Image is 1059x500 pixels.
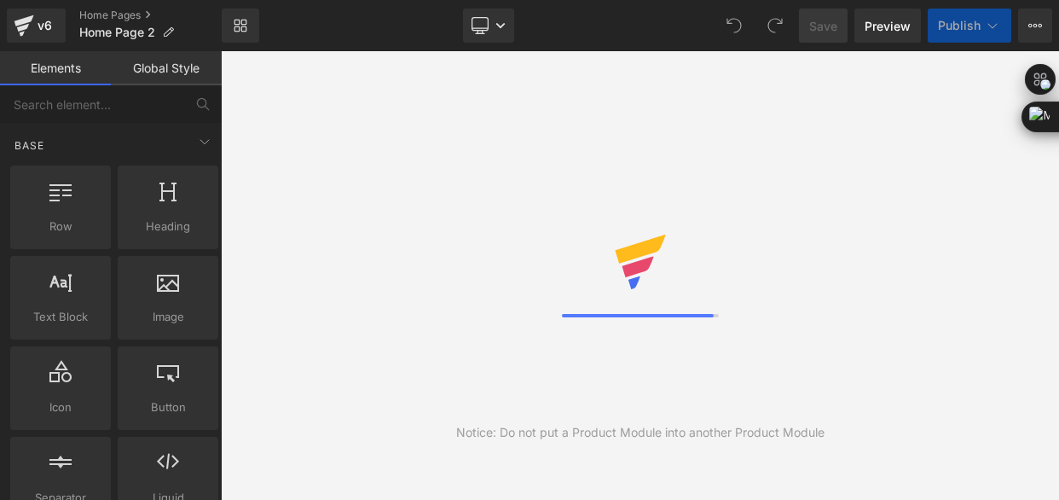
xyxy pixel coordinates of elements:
span: Button [123,398,213,416]
button: More [1018,9,1052,43]
span: Icon [15,398,106,416]
button: Publish [928,9,1011,43]
a: v6 [7,9,66,43]
div: Notice: Do not put a Product Module into another Product Module [456,423,825,442]
span: Publish [938,19,981,32]
div: v6 [34,15,55,37]
span: Text Block [15,308,106,326]
span: Base [13,137,46,154]
a: Preview [854,9,921,43]
span: Image [123,308,213,326]
span: Heading [123,218,213,235]
span: Row [15,218,106,235]
button: Redo [758,9,792,43]
a: Global Style [111,51,222,85]
span: Save [809,17,837,35]
span: Preview [865,17,911,35]
a: New Library [222,9,259,43]
span: Home Page 2 [79,26,155,39]
a: Home Pages [79,9,222,22]
button: Undo [717,9,751,43]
